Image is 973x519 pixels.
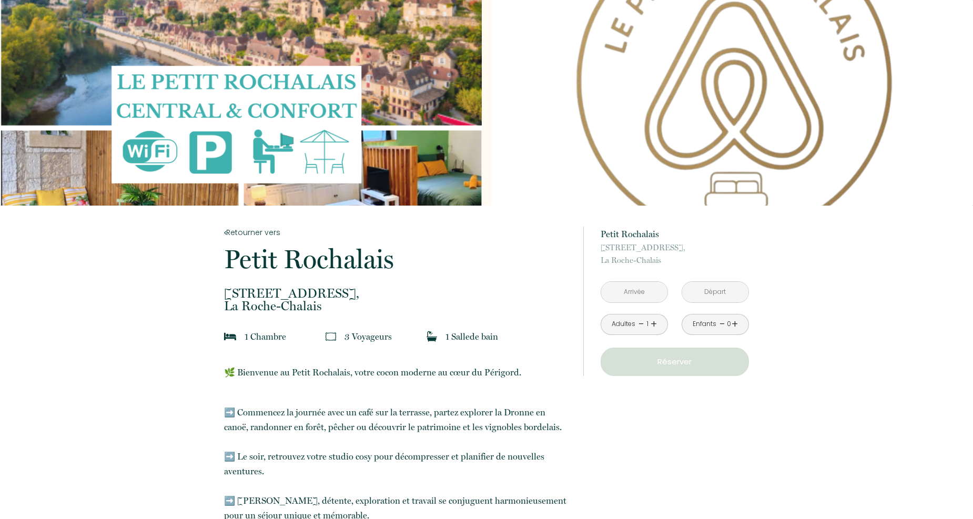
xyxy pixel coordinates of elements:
[224,287,569,312] p: La Roche-Chalais
[388,331,392,342] span: s
[601,227,749,241] p: Petit Rochalais
[612,319,635,329] div: Adultes
[693,319,716,329] div: Enfants
[245,329,286,344] p: 1 Chambre
[445,329,498,344] p: 1 Salle de bain
[645,319,650,329] div: 1
[726,319,732,329] div: 0
[719,316,725,332] a: -
[224,227,569,238] a: Retourner vers
[601,282,667,302] input: Arrivée
[638,316,644,332] a: -
[326,331,336,342] img: guests
[604,355,745,368] p: Réserver
[601,241,749,254] span: [STREET_ADDRESS],
[601,241,749,267] p: La Roche-Chalais
[224,365,569,380] p: 🌿 Bienvenue au Petit Rochalais, votre cocon moderne au cœur du Périgord.
[344,329,392,344] p: 3 Voyageur
[224,246,569,272] p: Petit Rochalais
[224,287,569,300] span: [STREET_ADDRESS],
[732,316,738,332] a: +
[682,282,748,302] input: Départ
[651,316,657,332] a: +
[601,348,749,376] button: Réserver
